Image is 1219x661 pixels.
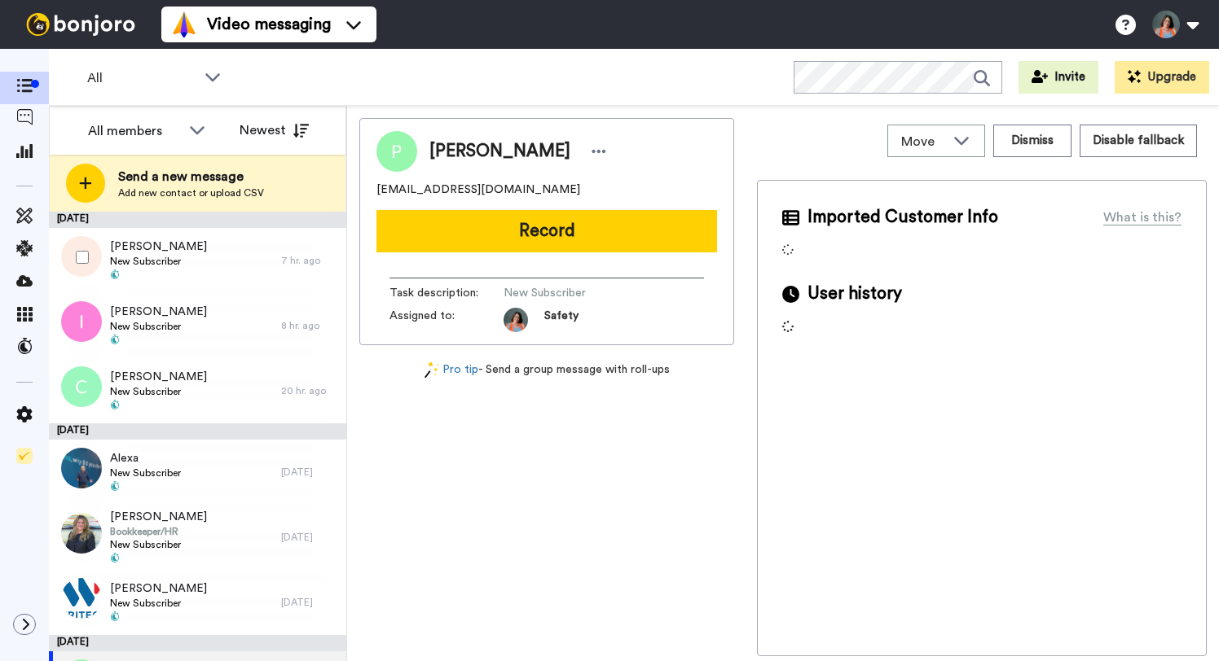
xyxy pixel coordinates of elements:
span: New Subscriber [110,255,207,268]
img: 400d015a-6fa0-4e35-9f33-3de75c12ce97.jpg [61,513,102,554]
span: Add new contact or upload CSV [118,186,264,199]
span: Bookkeeper/HR [110,525,207,538]
span: [PERSON_NAME] [110,239,207,255]
span: [PERSON_NAME] [110,509,207,525]
img: i.png [61,301,102,342]
div: [DATE] [49,212,346,228]
div: [DATE] [49,635,346,651]
img: Image of Peter [376,131,417,172]
span: Move [901,132,945,151]
img: vm-color.svg [171,11,197,37]
span: Assigned to: [389,308,504,332]
button: Dismiss [993,125,1072,157]
span: User history [808,282,902,306]
a: Pro tip [425,361,478,379]
span: Alexa [110,450,181,466]
span: [EMAIL_ADDRESS][DOMAIN_NAME] [376,182,580,198]
span: All [87,68,196,88]
span: New Subscriber [110,320,207,333]
button: Invite [1019,61,1098,94]
button: Disable fallback [1080,125,1197,157]
span: Send a new message [118,167,264,186]
span: [PERSON_NAME] [110,369,207,385]
div: 8 hr. ago [281,319,338,332]
span: New Subscriber [110,466,181,479]
span: Imported Customer Info [808,205,998,230]
span: [PERSON_NAME] [110,304,207,320]
span: New Subscriber [110,597,207,610]
img: magic-wand.svg [425,361,439,379]
div: What is this? [1103,208,1182,227]
button: Upgrade [1115,61,1209,94]
div: 7 hr. ago [281,254,338,267]
img: b3e308dd-924d-4752-ad42-96fc1faff015.jpg [61,448,102,488]
span: [PERSON_NAME] [429,139,570,164]
span: Safety [544,308,579,332]
img: c.png [61,366,102,407]
button: Record [376,210,717,252]
span: New Subscriber [110,385,207,398]
span: Video messaging [207,13,331,36]
div: [DATE] [281,596,338,609]
span: [PERSON_NAME] [110,580,207,597]
div: 20 hr. ago [281,384,338,397]
div: [DATE] [281,466,338,479]
img: Checklist.svg [16,448,33,464]
div: - Send a group message with roll-ups [359,361,734,379]
div: All members [88,121,181,141]
img: bj-logo-header-white.svg [20,13,142,36]
img: c4940ff1-f259-4f86-ade1-163f1d6a578a.svg [61,578,102,619]
img: eeddc3eb-0053-426b-bab6-98c6bbb83454-1678556671.jpg [504,308,528,332]
button: Newest [227,114,321,147]
div: [DATE] [49,423,346,440]
span: New Subscriber [110,538,207,551]
span: Task description : [389,285,504,301]
div: [DATE] [281,531,338,544]
span: New Subscriber [504,285,658,301]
